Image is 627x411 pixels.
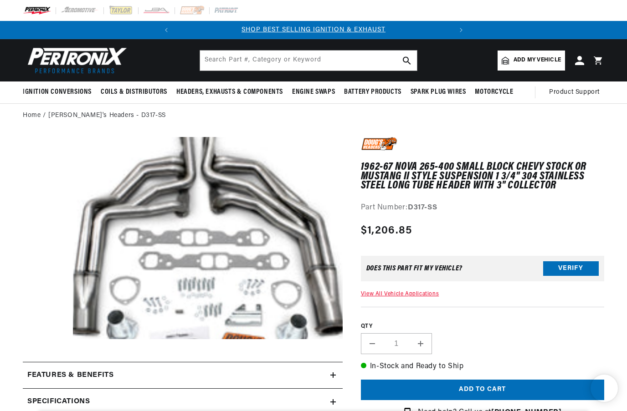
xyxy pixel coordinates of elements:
a: [PERSON_NAME]'s Headers - D317-SS [48,111,166,121]
media-gallery: Gallery Viewer [23,137,343,344]
summary: Motorcycle [470,81,518,103]
summary: Ignition Conversions [23,81,96,103]
img: Pertronix [23,45,128,76]
a: SHOP BEST SELLING IGNITION & EXHAUST [242,26,385,33]
span: Motorcycle [475,87,513,97]
span: Engine Swaps [292,87,335,97]
span: Add my vehicle [514,56,561,65]
a: View All Vehicle Applications [361,291,439,297]
span: Battery Products [344,87,401,97]
input: Search Part #, Category or Keyword [200,51,417,71]
button: Translation missing: en.sections.announcements.next_announcement [452,21,470,39]
button: Verify [543,261,599,276]
h1: 1962-67 Nova 265-400 Small Block Chevy Stock or Mustang II Style Suspension 1 3/4" 304 Stainless ... [361,162,604,190]
nav: breadcrumbs [23,111,604,121]
span: Spark Plug Wires [411,87,466,97]
button: Add to cart [361,380,604,400]
summary: Features & Benefits [23,362,343,389]
span: Product Support [549,87,600,97]
h2: Features & Benefits [27,370,113,381]
summary: Battery Products [339,81,406,103]
span: Coils & Distributors [101,87,167,97]
button: search button [397,51,417,71]
summary: Engine Swaps [288,81,339,103]
a: Home [23,111,41,121]
div: 1 of 2 [175,25,452,35]
summary: Headers, Exhausts & Components [172,81,288,103]
summary: Coils & Distributors [96,81,172,103]
button: Translation missing: en.sections.announcements.previous_announcement [157,21,175,39]
summary: Spark Plug Wires [406,81,471,103]
div: Part Number: [361,202,604,214]
label: QTY [361,323,604,330]
span: Ignition Conversions [23,87,92,97]
summary: Product Support [549,81,604,103]
span: Headers, Exhausts & Components [176,87,283,97]
span: $1,206.85 [361,223,412,239]
div: Does This part fit My vehicle? [366,265,463,272]
p: In-Stock and Ready to Ship [361,361,604,373]
strong: D317-SS [408,204,437,211]
div: Announcement [175,25,452,35]
h2: Specifications [27,396,90,408]
a: Add my vehicle [498,51,565,71]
